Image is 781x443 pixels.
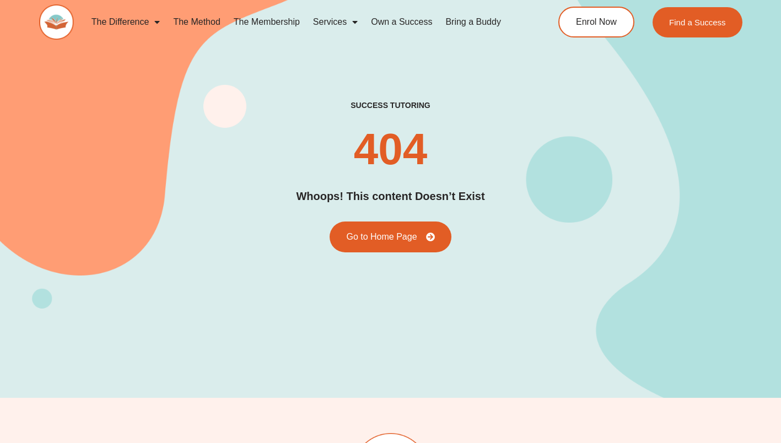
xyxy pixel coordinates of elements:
[166,9,227,35] a: The Method
[669,18,726,26] span: Find a Success
[227,9,306,35] a: The Membership
[351,100,430,110] h2: success tutoring
[306,9,364,35] a: Services
[364,9,439,35] a: Own a Success
[653,7,742,37] a: Find a Success
[576,18,617,26] span: Enrol Now
[558,7,634,37] a: Enrol Now
[85,9,167,35] a: The Difference
[439,9,508,35] a: Bring a Buddy
[330,221,451,252] a: Go to Home Page
[85,9,519,35] nav: Menu
[354,127,427,171] h2: 404
[346,233,417,241] span: Go to Home Page
[296,188,484,205] h2: Whoops! This content Doesn’t Exist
